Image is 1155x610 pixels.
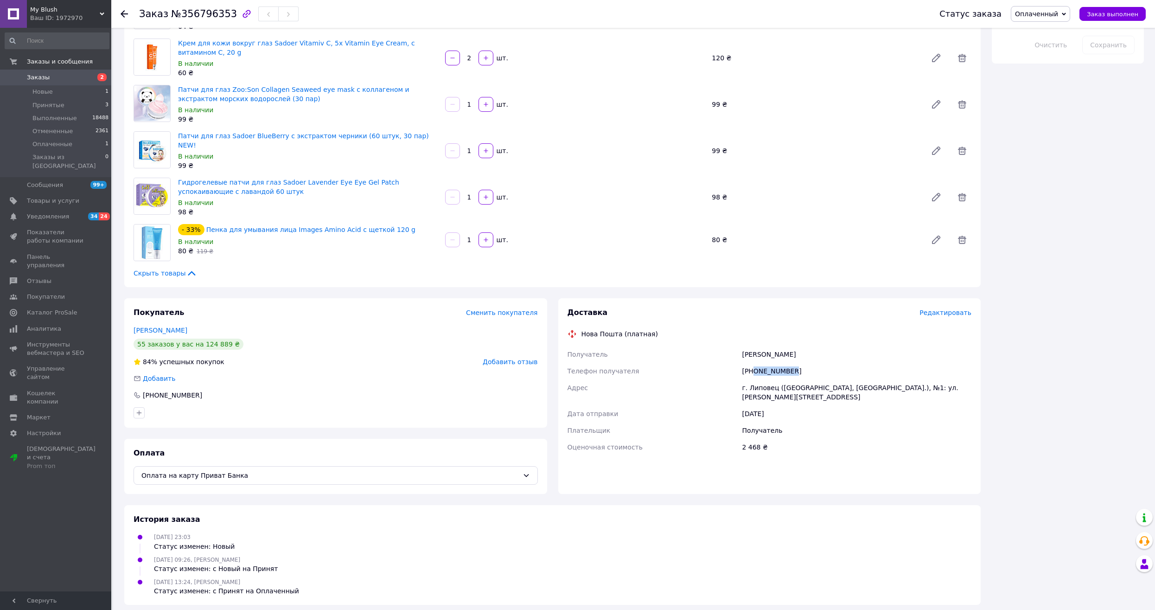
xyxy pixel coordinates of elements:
span: Заказы из [GEOGRAPHIC_DATA] [32,153,105,170]
span: 18488 [92,114,108,122]
span: Оплаченный [1015,10,1058,18]
span: 2361 [96,127,108,135]
span: Отзывы [27,277,51,285]
span: 84% [143,358,157,366]
span: Оплаченные [32,140,72,148]
span: В наличии [178,106,213,114]
a: [PERSON_NAME] [134,327,187,334]
span: Удалить [953,141,971,160]
span: Телефон получателя [568,367,639,375]
span: My Blush [30,6,100,14]
span: Плательщик [568,427,611,434]
div: Статус изменен: с Новый на Принят [154,564,278,573]
span: Оплата [134,449,165,457]
div: 99 ₴ [708,98,923,111]
span: Управление сайтом [27,365,86,381]
span: 24 [99,212,109,220]
span: 3 [105,101,108,109]
div: 120 ₴ [708,51,923,64]
span: Маркет [27,413,51,422]
span: Заказы и сообщения [27,58,93,66]
div: [PHONE_NUMBER] [740,363,973,379]
div: 99 ₴ [178,115,438,124]
div: [PHONE_NUMBER] [142,391,203,400]
span: Кошелек компании [27,389,86,406]
span: В наличии [178,153,213,160]
a: Редактировать [927,231,945,249]
img: Патчи для глаз Sadoer BlueBerry с экстрактом черники (60 штук, 30 пар) NEW! [134,132,170,168]
span: Отмененные [32,127,73,135]
span: Настройки [27,429,61,437]
span: Аналитика [27,325,61,333]
span: Товары и услуги [27,197,79,205]
span: [DATE] 09:26, [PERSON_NAME] [154,557,240,563]
img: Гидрогелевые патчи для глаз Sadoer Lavender Eye Eye Gel Patch успокаивающие с лавандой 60 штук [134,178,170,214]
span: 119 ₴ [197,248,213,255]
span: Удалить [953,188,971,206]
div: - 33% [178,224,204,235]
div: 99 ₴ [708,144,923,157]
span: Каталог ProSale [27,308,77,317]
span: В наличии [178,238,213,245]
span: Заказы [27,73,50,82]
button: Заказ выполнен [1079,7,1146,21]
span: Удалить [953,95,971,114]
span: Покупатели [27,293,65,301]
span: Принятые [32,101,64,109]
div: 99 ₴ [178,161,438,170]
span: Скрыть товары [134,269,197,278]
span: 2 [97,73,107,81]
span: [DEMOGRAPHIC_DATA] и счета [27,445,96,470]
span: Заказ выполнен [1087,11,1138,18]
div: Prom топ [27,462,96,470]
div: шт. [494,100,509,109]
span: [DATE] 23:03 [154,534,191,540]
span: Удалить [953,49,971,67]
div: Статус изменен: Новый [154,542,235,551]
div: 98 ₴ [178,207,438,217]
span: Дата отправки [568,410,619,417]
div: шт. [494,146,509,155]
span: №356796353 [171,8,237,19]
span: Покупатель [134,308,184,317]
span: Заказ [139,8,168,19]
a: Редактировать [927,141,945,160]
div: 55 заказов у вас на 124 889 ₴ [134,339,243,350]
span: Новые [32,88,53,96]
div: шт. [494,53,509,63]
span: Адрес [568,384,588,392]
span: Выполненные [32,114,77,122]
span: 0 [105,153,108,170]
span: Добавить отзыв [483,358,537,366]
div: Ваш ID: 1972970 [30,14,111,22]
span: Уведомления [27,212,69,221]
span: 34 [88,212,99,220]
div: шт. [494,235,509,244]
a: Редактировать [927,49,945,67]
span: 80 ₴ [178,247,193,255]
span: Доставка [568,308,608,317]
a: Патчи для глаз Zoo:Son Collagen Seaweed eye mask с коллагеном и экстрактом морских водорослей (30... [178,86,409,103]
span: Оценочная стоимость [568,443,643,451]
div: Нова Пошта (платная) [579,329,660,339]
div: Статус изменен: с Принят на Оплаченный [154,586,299,596]
span: Редактировать [919,309,971,316]
div: г. Липовец ([GEOGRAPHIC_DATA], [GEOGRAPHIC_DATA].), №1: ул. [PERSON_NAME][STREET_ADDRESS] [740,379,973,405]
a: Патчи для глаз Sadoer BlueBerry с экстрактом черники (60 штук, 30 пар) NEW! [178,132,429,149]
span: 1 [105,140,108,148]
div: [DATE] [740,405,973,422]
span: История заказа [134,515,200,524]
div: успешных покупок [134,357,224,366]
a: Крем для кожи вокруг глаз Sadoer Vitamiv C, 5x Vitamin Eye Cream, с витамином С, 20 g [178,39,415,56]
span: [DATE] 13:24, [PERSON_NAME] [154,579,240,585]
div: шт. [494,193,509,202]
span: Сообщения [27,181,63,189]
span: Панель управления [27,253,86,270]
a: Редактировать [927,188,945,206]
input: Поиск [5,32,109,49]
img: Патчи для глаз Zoo:Son Collagen Seaweed eye mask с коллагеном и экстрактом морских водорослей (30... [134,85,170,121]
span: Получатель [568,351,608,358]
div: 60 ₴ [178,68,438,77]
div: 2 468 ₴ [740,439,973,456]
img: Крем для кожи вокруг глаз Sadoer Vitamiv C, 5x Vitamin Eye Cream, с витамином С, 20 g [134,39,170,75]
